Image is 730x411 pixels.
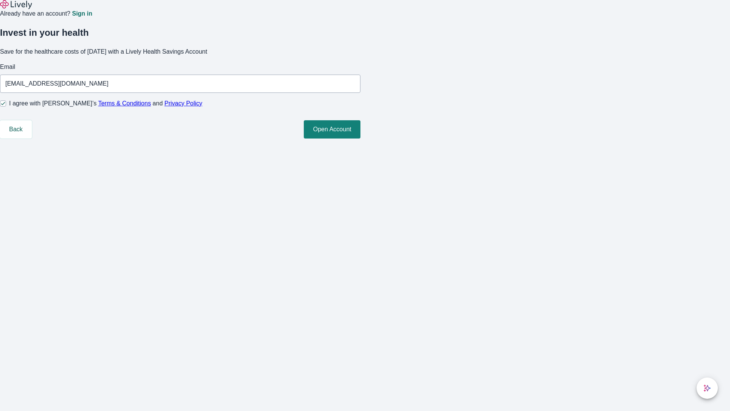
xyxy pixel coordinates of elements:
button: chat [697,378,718,399]
a: Sign in [72,11,92,17]
a: Privacy Policy [165,100,203,107]
svg: Lively AI Assistant [703,384,711,392]
button: Open Account [304,120,360,139]
a: Terms & Conditions [98,100,151,107]
span: I agree with [PERSON_NAME]’s and [9,99,202,108]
